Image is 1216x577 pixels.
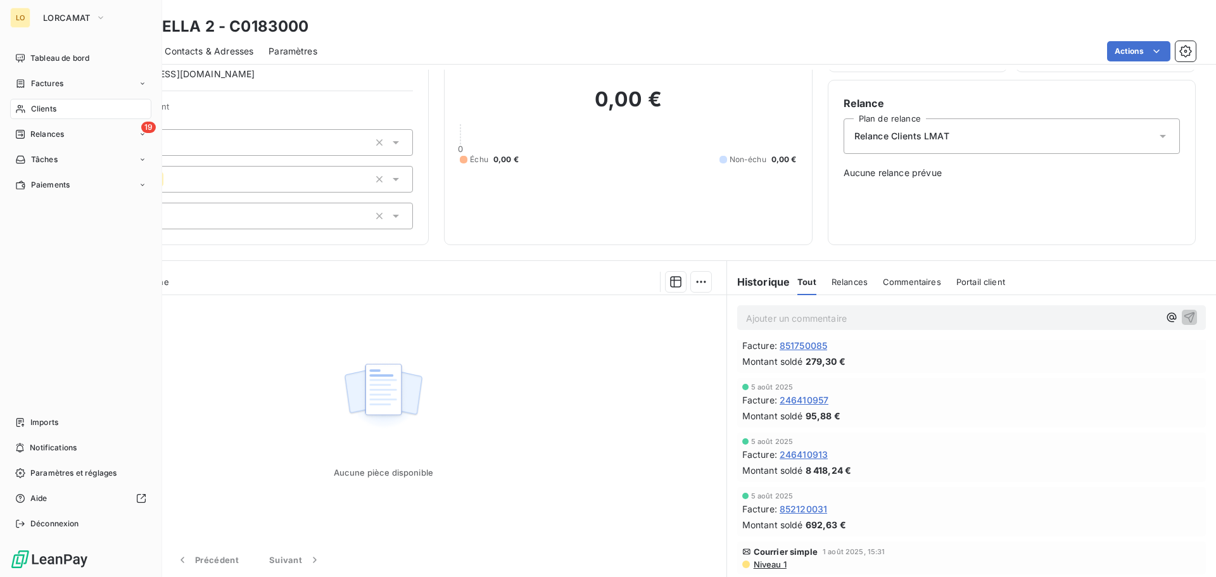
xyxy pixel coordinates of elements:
span: Montant soldé [742,464,803,477]
span: Factures [31,78,63,89]
span: 19 [141,122,156,133]
span: Aucune relance prévue [844,167,1180,179]
span: 851750085 [780,339,827,352]
span: Imports [30,417,58,428]
a: Imports [10,412,151,433]
span: Facture : [742,393,777,407]
span: 279,30 € [806,355,845,368]
a: Clients [10,99,151,119]
span: 0 [458,144,463,154]
span: LORCAMAT [43,13,91,23]
span: 246410913 [780,448,828,461]
span: Paiements [31,179,70,191]
a: Factures [10,73,151,94]
span: Contacts & Adresses [165,45,253,58]
span: Paramètres [269,45,317,58]
span: 5 août 2025 [751,492,794,500]
span: 246410957 [780,393,828,407]
span: Déconnexion [30,518,79,529]
img: Logo LeanPay [10,549,89,569]
span: Aide [30,493,47,504]
h6: Relance [844,96,1180,111]
span: Notifications [30,442,77,453]
span: Relance Clients LMAT [854,130,949,143]
span: Échu [470,154,488,165]
span: Paramètres et réglages [30,467,117,479]
span: Relances [30,129,64,140]
span: 1 août 2025, 15:31 [823,548,885,555]
span: Courrier simple [754,547,818,557]
span: Relances [832,277,868,287]
h2: 0,00 € [460,87,796,125]
a: 19Relances [10,124,151,144]
span: 852120031 [780,502,827,516]
span: Montant soldé [742,518,803,531]
span: Facture : [742,502,777,516]
div: LO [10,8,30,28]
span: 8 418,24 € [806,464,852,477]
a: Tâches [10,149,151,170]
span: Montant soldé [742,409,803,422]
button: Actions [1107,41,1170,61]
span: Non-échu [730,154,766,165]
a: Aide [10,488,151,509]
span: 95,88 € [806,409,840,422]
span: 692,63 € [806,518,846,531]
img: Empty state [343,357,424,435]
span: Tâches [31,154,58,165]
span: Aucune pièce disponible [334,467,433,478]
span: Tout [797,277,816,287]
span: 5 août 2025 [751,438,794,445]
button: Suivant [254,547,336,573]
span: 5 août 2025 [751,383,794,391]
h6: Historique [727,274,790,289]
span: Commentaires [883,277,941,287]
span: Portail client [956,277,1005,287]
iframe: Intercom live chat [1173,534,1203,564]
span: Montant soldé [742,355,803,368]
input: Ajouter une valeur [163,174,174,185]
button: Précédent [161,547,254,573]
span: 0,00 € [771,154,797,165]
span: 0,00 € [493,154,519,165]
h3: SCI STELLA 2 - C0183000 [111,15,308,38]
span: Propriétés Client [102,101,413,119]
span: Facture : [742,448,777,461]
span: Tableau de bord [30,53,89,64]
a: Paiements [10,175,151,195]
span: Niveau 1 [752,559,787,569]
span: Clients [31,103,56,115]
span: Facture : [742,339,777,352]
a: Paramètres et réglages [10,463,151,483]
a: Tableau de bord [10,48,151,68]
